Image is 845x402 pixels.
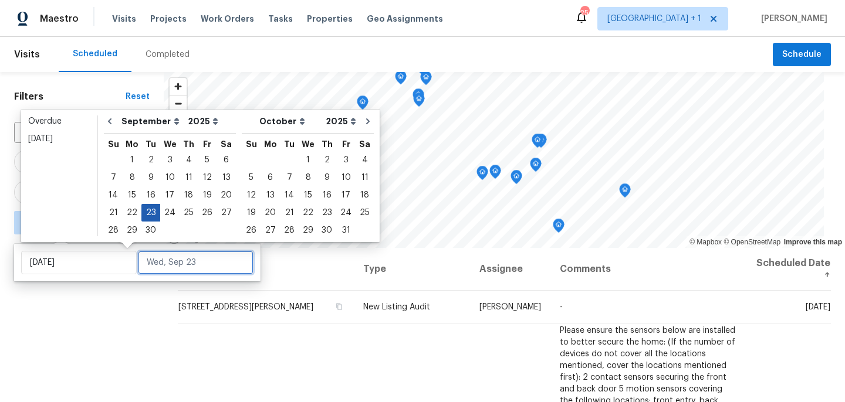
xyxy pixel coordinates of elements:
canvas: Map [164,72,824,248]
div: 10 [160,169,180,186]
h1: Filters [14,91,126,103]
div: 19 [198,187,217,203]
select: Year [185,113,221,130]
div: Wed Oct 15 2025 [299,186,317,204]
abbr: Sunday [246,140,257,148]
span: [PERSON_NAME] [479,303,541,311]
th: Type [354,248,470,291]
div: Sat Oct 25 2025 [356,204,374,222]
div: Mon Oct 13 2025 [261,186,280,204]
th: Comments [550,248,746,291]
abbr: Saturday [359,140,370,148]
div: Thu Oct 16 2025 [317,186,336,204]
span: New Listing Audit [363,303,430,311]
span: Zoom out [170,96,187,112]
div: Sat Oct 18 2025 [356,186,374,204]
button: Zoom in [170,78,187,95]
div: Sun Oct 19 2025 [242,204,261,222]
div: 13 [217,169,236,186]
div: 6 [217,152,236,168]
input: Search for an address... [14,125,117,143]
div: 23 [317,205,336,221]
div: 11 [180,169,198,186]
div: 29 [123,222,141,239]
abbr: Thursday [322,140,333,148]
div: Fri Oct 17 2025 [336,186,356,204]
div: Fri Sep 26 2025 [198,204,217,222]
div: Tue Sep 23 2025 [141,204,160,222]
div: Tue Oct 14 2025 [280,186,299,204]
div: 18 [356,187,374,203]
div: Sat Sep 13 2025 [217,169,236,186]
div: 2 [317,152,336,168]
div: Tue Sep 30 2025 [141,222,160,239]
div: 23 [141,205,160,221]
div: 26 [198,205,217,221]
div: Sun Sep 28 2025 [104,222,123,239]
abbr: Sunday [108,140,119,148]
abbr: Wednesday [164,140,177,148]
div: Sun Sep 07 2025 [104,169,123,186]
abbr: Tuesday [284,140,295,148]
div: 29 [299,222,317,239]
div: 8 [299,169,317,186]
div: Map marker [476,166,488,184]
div: Wed Oct 22 2025 [299,204,317,222]
div: Wed Sep 17 2025 [160,186,180,204]
div: 1 [123,152,141,168]
div: 3 [336,152,356,168]
span: Visits [112,13,136,25]
div: 30 [317,222,336,239]
div: Reset [126,91,150,103]
div: Tue Oct 07 2025 [280,169,299,186]
div: 16 [141,187,160,203]
div: 4 [180,152,198,168]
div: 15 [123,187,141,203]
span: Tasks [268,15,293,23]
div: Fri Oct 10 2025 [336,169,356,186]
div: 14 [280,187,299,203]
div: Map marker [553,219,565,237]
div: Fri Sep 19 2025 [198,186,217,204]
div: 10 [336,169,356,186]
div: 31 [336,222,356,239]
div: 18 [180,187,198,203]
div: 4 [356,152,374,168]
div: Map marker [395,70,407,88]
div: Thu Oct 30 2025 [317,222,336,239]
span: Projects [150,13,187,25]
div: Mon Sep 08 2025 [123,169,141,186]
div: Mon Sep 01 2025 [123,151,141,169]
div: Overdue [28,115,90,127]
div: Tue Sep 02 2025 [141,151,160,169]
div: 3 [160,152,180,168]
div: Tue Oct 28 2025 [280,222,299,239]
div: Map marker [532,134,543,152]
abbr: Friday [203,140,211,148]
div: 16 [317,187,336,203]
div: Map marker [511,170,522,188]
div: 8 [123,169,141,186]
div: 11 [356,169,374,186]
div: 25 [180,205,198,221]
div: Map marker [420,71,432,89]
div: Map marker [530,158,542,176]
div: 12 [198,169,217,186]
div: Map marker [413,88,424,107]
button: Schedule [773,43,831,67]
div: Tue Sep 16 2025 [141,186,160,204]
ul: Date picker shortcuts [24,113,94,239]
th: Address [178,248,354,291]
span: Schedule [782,47,822,62]
th: Assignee [470,248,550,291]
div: Sat Sep 27 2025 [217,204,236,222]
div: Thu Oct 23 2025 [317,204,336,222]
abbr: Tuesday [146,140,156,148]
div: Wed Oct 01 2025 [299,151,317,169]
div: 27 [217,205,236,221]
div: 13 [261,187,280,203]
div: Map marker [619,183,631,202]
div: 26 [242,222,261,239]
div: Sat Sep 20 2025 [217,186,236,204]
abbr: Monday [126,140,138,148]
